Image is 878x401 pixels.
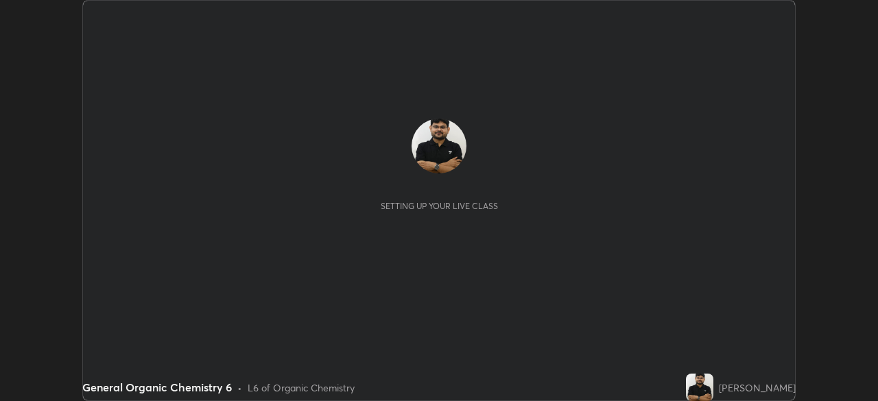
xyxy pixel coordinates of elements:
div: L6 of Organic Chemistry [248,380,355,395]
div: Setting up your live class [381,201,498,211]
div: [PERSON_NAME] [719,380,796,395]
img: d32c70f87a0b4f19b114348ebca7561d.jpg [686,374,713,401]
div: General Organic Chemistry 6 [82,379,232,396]
img: d32c70f87a0b4f19b114348ebca7561d.jpg [412,119,466,173]
div: • [237,380,242,395]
